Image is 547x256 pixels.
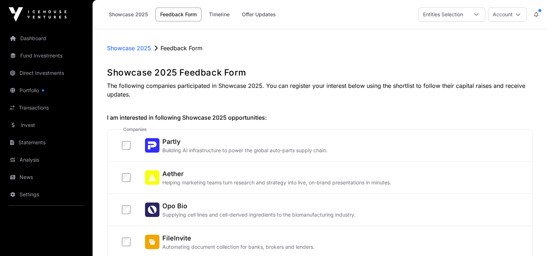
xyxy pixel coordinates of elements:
[161,44,202,52] p: Feedback Form
[9,7,67,22] img: Icehouse Ventures Logo
[145,170,159,185] img: Aether
[511,221,547,256] iframe: Chat Widget
[162,243,315,251] p: Automating document collection for banks, brokers and lenders.
[6,30,87,46] a: Dashboard
[104,8,153,21] a: Showcase 2025
[6,169,87,185] a: News
[6,135,87,150] a: Statements
[204,8,234,21] a: Timeline
[145,138,159,153] img: Partly
[237,8,281,21] a: Offer Updates
[107,67,533,78] h1: Showcase 2025 Feedback Form
[162,179,391,186] p: Helping marketing teams turn research and strategy into live, on-brand presentations in minutes.
[6,187,87,202] a: Settings
[122,127,148,132] span: companies
[162,233,315,243] h2: FileInvite
[107,81,533,99] p: The following companies participated in Showcase 2025. You can register your interest below using...
[6,48,87,64] a: Fund Investments
[162,201,355,211] h2: Opo Bio
[122,173,131,182] input: AetherAetherHelping marketing teams turn research and strategy into live, on-brand presentations ...
[122,141,131,150] input: PartlyPartlyBuilding AI infrastructure to power the global auto-parts supply chain.
[488,7,527,22] button: Account
[6,117,87,133] a: Invest
[162,169,391,179] h2: Aether
[145,202,159,217] img: Opo Bio
[145,235,159,249] img: FileInvite
[122,205,131,214] input: Opo BioOpo BioSupplying cell lines and cell-derived ingredients to the biomanufacturing industry.
[155,8,201,21] a: Feedback Form
[162,137,328,147] h2: Partly
[162,211,355,218] p: Supplying cell lines and cell-derived ingredients to the biomanufacturing industry.
[6,65,87,81] a: Direct Investments
[107,113,533,122] h2: I am interested in following Showcase 2025 opportunities:
[122,238,131,246] input: FileInviteFileInviteAutomating document collection for banks, brokers and lenders.
[107,44,151,52] a: Showcase 2025
[6,152,87,168] a: Analysis
[419,8,467,21] div: Entities Selection
[6,100,87,116] a: Transactions
[162,147,328,154] p: Building AI infrastructure to power the global auto-parts supply chain.
[6,82,87,98] a: Portfolio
